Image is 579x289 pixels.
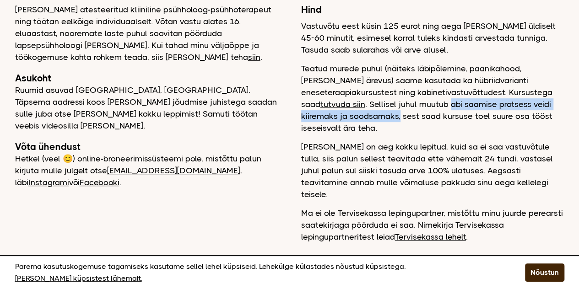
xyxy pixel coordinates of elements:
p: [PERSON_NAME] on aeg kokku lepitud, kuid sa ei saa vastuvõtule tulla, siis palun sellest teavitad... [301,141,564,200]
a: [EMAIL_ADDRESS][DOMAIN_NAME] [107,166,240,175]
button: Nõustun [525,263,564,282]
a: Instagrami [28,178,69,187]
a: Tervisekassa lehelt [395,232,466,241]
p: Hetkel (veel 😊) online-broneerimissüsteemi pole, mistõttu palun kirjuta mulle julgelt otse , läbi... [15,153,278,188]
a: Facebooki [80,178,119,187]
p: Parema kasutuskogemuse tagamiseks kasutame sellel lehel küpsiseid. Lehekülge külastades nõustud k... [15,261,502,284]
p: Ma ei ole Tervisekassa lepingupartner, mistõttu minu juurde perearsti saatekirjaga pöörduda ei sa... [301,207,564,243]
a: [PERSON_NAME] küpsistest lähemalt. [15,273,142,284]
